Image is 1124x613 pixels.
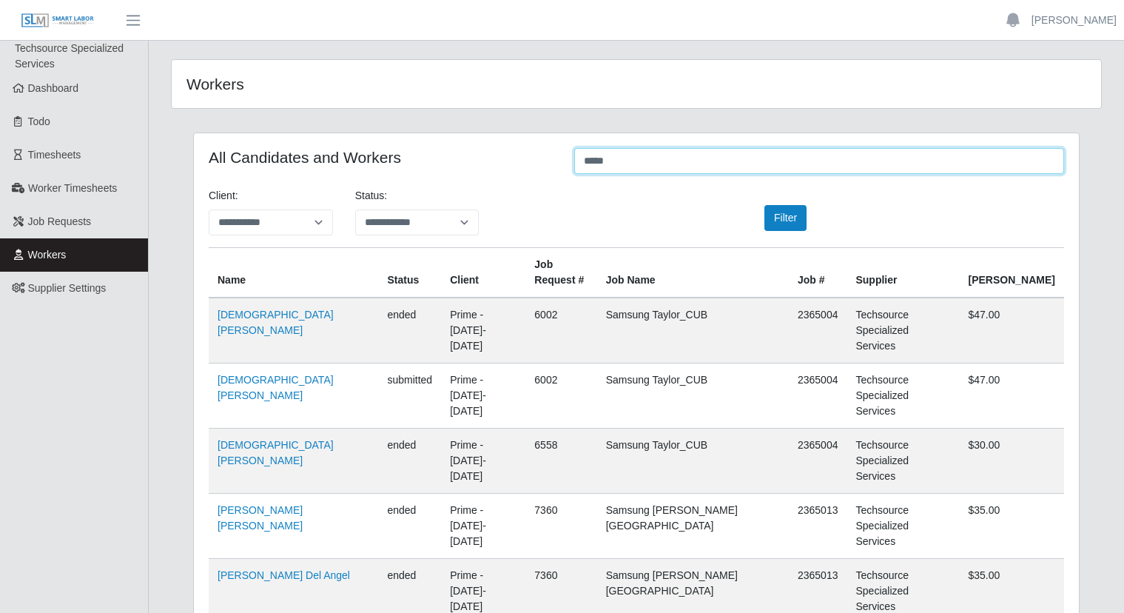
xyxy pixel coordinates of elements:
h4: Workers [186,75,548,93]
td: 6558 [525,429,596,494]
td: ended [378,429,441,494]
td: Prime - [DATE]-[DATE] [441,298,525,364]
td: $35.00 [960,494,1065,559]
td: 2365004 [789,364,847,429]
label: Status: [355,188,388,204]
td: Prime - [DATE]-[DATE] [441,429,525,494]
th: Job Request # [525,248,596,298]
a: [DEMOGRAPHIC_DATA][PERSON_NAME] [218,439,334,466]
a: [PERSON_NAME] [PERSON_NAME] [218,504,303,532]
td: 7360 [525,494,596,559]
span: Workers [28,249,67,261]
td: 2365004 [789,429,847,494]
img: SLM Logo [21,13,95,29]
a: [PERSON_NAME] Del Angel [218,569,350,581]
td: $47.00 [960,298,1065,364]
span: Timesheets [28,149,81,161]
th: Supplier [847,248,959,298]
th: Status [378,248,441,298]
td: Prime - [DATE]-[DATE] [441,364,525,429]
td: Samsung [PERSON_NAME][GEOGRAPHIC_DATA] [597,494,789,559]
span: Job Requests [28,215,92,227]
label: Client: [209,188,238,204]
th: Job # [789,248,847,298]
span: Todo [28,115,50,127]
span: Dashboard [28,82,79,94]
td: Techsource Specialized Services [847,494,959,559]
a: [DEMOGRAPHIC_DATA][PERSON_NAME] [218,309,334,336]
td: 6002 [525,364,596,429]
th: [PERSON_NAME] [960,248,1065,298]
td: ended [378,494,441,559]
h4: All Candidates and Workers [209,148,552,167]
a: [PERSON_NAME] [1032,13,1117,28]
td: Samsung Taylor_CUB [597,298,789,364]
td: Techsource Specialized Services [847,298,959,364]
td: 2365013 [789,494,847,559]
th: Job Name [597,248,789,298]
th: Client [441,248,525,298]
td: $30.00 [960,429,1065,494]
td: ended [378,298,441,364]
td: 6002 [525,298,596,364]
td: Techsource Specialized Services [847,364,959,429]
td: Prime - [DATE]-[DATE] [441,494,525,559]
span: Supplier Settings [28,282,107,294]
td: Samsung Taylor_CUB [597,429,789,494]
td: 2365004 [789,298,847,364]
td: submitted [378,364,441,429]
span: Worker Timesheets [28,182,117,194]
td: Techsource Specialized Services [847,429,959,494]
span: Techsource Specialized Services [15,42,124,70]
td: Samsung Taylor_CUB [597,364,789,429]
td: $47.00 [960,364,1065,429]
th: Name [209,248,378,298]
button: Filter [764,205,807,231]
a: [DEMOGRAPHIC_DATA][PERSON_NAME] [218,374,334,401]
